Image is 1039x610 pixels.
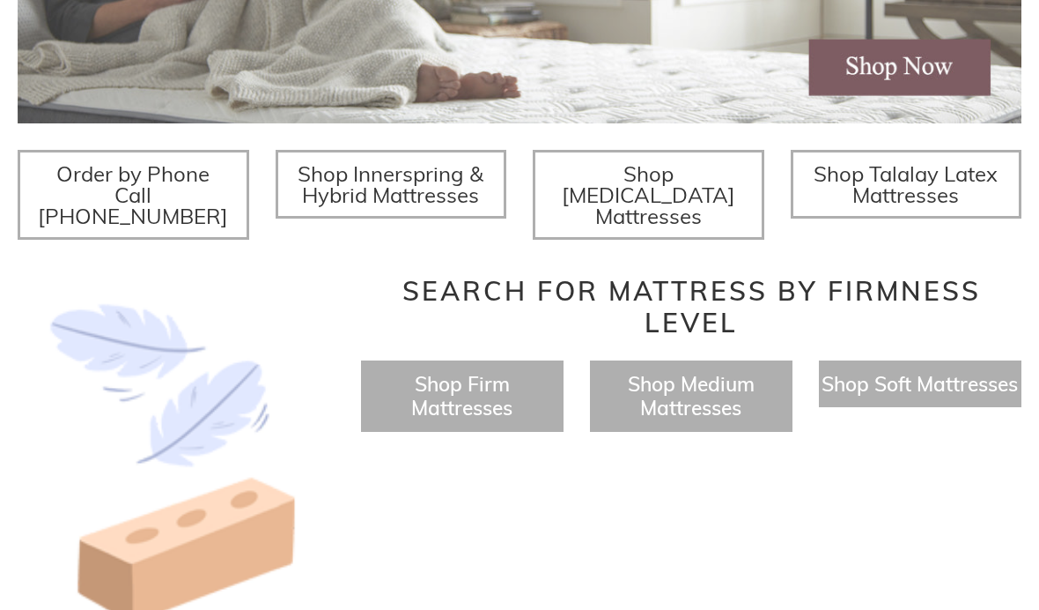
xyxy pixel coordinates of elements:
span: Shop [MEDICAL_DATA] Mattresses [562,161,735,230]
a: Shop [MEDICAL_DATA] Mattresses [533,151,764,241]
a: Shop Innerspring & Hybrid Mattresses [276,151,507,219]
a: Shop Talalay Latex Mattresses [791,151,1022,219]
span: Search for Mattress by Firmness Level [402,275,981,340]
span: Shop Talalay Latex Mattresses [814,161,998,209]
span: Shop Innerspring & Hybrid Mattresses [298,161,483,209]
a: Shop Soft Mattresses [822,372,1018,398]
a: Order by Phone Call [PHONE_NUMBER] [18,151,249,241]
a: Shop Medium Mattresses [628,372,755,421]
a: Shop Firm Mattresses [411,372,512,421]
span: Order by Phone Call [PHONE_NUMBER] [38,161,228,230]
